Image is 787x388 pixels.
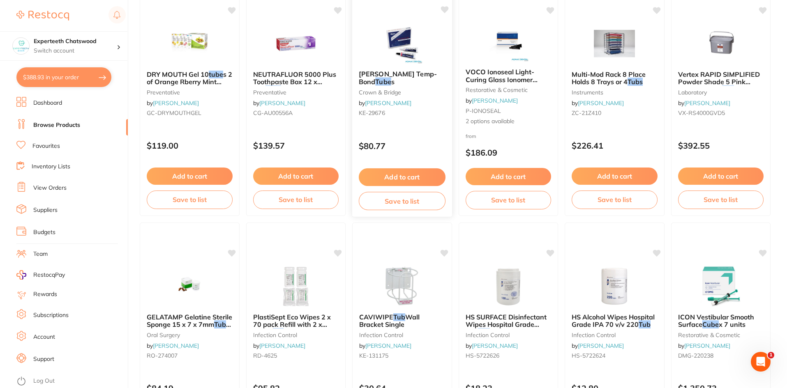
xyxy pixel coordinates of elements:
span: ICON Vestibular Smooth Surface [678,313,754,328]
button: Save to list [253,191,339,209]
small: oral surgery [147,332,233,338]
span: HS Alcohol Wipes Hospital Grade IPA 70 v/v 220 [572,313,655,328]
b: HS Alcohol Wipes Hospital Grade IPA 70 v/v 220 Tub [572,313,658,328]
button: Save to list [466,191,552,209]
em: Tub [639,320,651,328]
img: RestocqPay [16,270,26,280]
span: NEUTRAFLUOR 5000 Plus Toothpaste Box 12 x 56g [253,70,336,94]
h4: Experteeth Chatswood [34,37,117,46]
a: Account [33,333,55,341]
span: from [466,133,476,139]
button: Add to cart [466,168,552,185]
img: Vertex RAPID SIMPLIFIED Powder Shade 5 Pink Veined 4000g Tub [694,23,748,64]
p: $80.77 [359,141,445,151]
a: Browse Products [33,121,80,129]
a: [PERSON_NAME] [472,97,518,104]
span: HS-5722624 [572,352,605,359]
span: GC-DRYMOUTHGEL [147,109,201,117]
span: s 2 of Orange Rberry Mint FruitS Lem [147,70,232,94]
a: [PERSON_NAME] [365,99,411,107]
a: Dashboard [33,99,62,107]
span: by [359,99,411,107]
img: PlastiSept Eco Wipes 2 x 70 pack Refill with 2 x empty tub [269,266,323,307]
p: $186.09 [466,148,552,157]
small: preventative [253,89,339,96]
span: by [147,342,199,349]
em: Tube [375,78,391,86]
b: NEUTRAFLUOR 5000 Plus Toothpaste Box 12 x 56g Tubes [253,71,339,86]
small: instruments [572,89,658,96]
small: crown & bridge [359,89,445,95]
b: PlastiSept Eco Wipes 2 x 70 pack Refill with 2 x empty tub [253,313,339,328]
a: Inventory Lists [32,163,70,171]
small: infection control [253,332,339,338]
a: [PERSON_NAME] [259,342,305,349]
img: DRY MOUTH Gel 10 tubes 2 of Orange Rberry Mint FruitS Lem [163,23,216,64]
span: of 50 [147,320,232,336]
button: $388.93 in your order [16,67,111,87]
small: laboratory [678,89,764,96]
b: Kerr Temp-Bond Tubes [359,70,445,85]
button: Add to cart [359,168,445,186]
span: VX-RS4000GVD5 [678,109,725,117]
a: [PERSON_NAME] [684,99,730,107]
a: [PERSON_NAME] [365,342,411,349]
a: [PERSON_NAME] [153,99,199,107]
span: by [253,342,305,349]
b: VOCO Ionoseal Light-Curing Glass Ionomer Composite Liner [466,68,552,83]
em: Tub [478,328,490,336]
span: PlastiSept Eco Wipes 2 x 70 pack Refill with 2 x empty [253,313,331,336]
button: Add to cart [572,168,658,185]
a: View Orders [33,184,67,192]
a: Budgets [33,228,55,236]
img: Kerr Temp-Bond Tubes [375,22,429,64]
em: Tub [214,320,226,328]
img: HS SURFACE Disinfectant Wipes Hospital Grade 180 Tub [482,266,535,307]
b: HS SURFACE Disinfectant Wipes Hospital Grade 180 Tub [466,313,552,328]
span: KE-29676 [359,109,385,117]
b: ICON Vestibular Smooth Surface Cube x 7 units [678,313,764,328]
a: [PERSON_NAME] [153,342,199,349]
span: KE-131175 [359,352,388,359]
p: $226.41 [572,141,658,150]
button: Add to cart [147,168,233,185]
a: Rewards [33,290,57,298]
a: Team [33,250,48,258]
span: 2 options available [466,117,552,126]
img: ICON Vestibular Smooth Surface Cube x 7 units [694,266,748,307]
p: Switch account [34,47,117,55]
button: Add to cart [678,168,764,185]
span: Vertex RAPID SIMPLIFIED Powder Shade 5 Pink Veined 4000g [678,70,760,94]
em: Tub [722,85,734,94]
img: NEUTRAFLUOR 5000 Plus Toothpaste Box 12 x 56g Tubes [269,23,323,64]
img: CAVIWIPE Tub Wall Bracket Single [375,266,429,307]
span: [PERSON_NAME] Temp-Bond [359,70,437,86]
span: RD-4625 [253,352,277,359]
img: GELATAMP Gelatine Sterile Sponge 15 x 7 x 7mm Tub of 50 [163,266,216,307]
span: GELATAMP Gelatine Sterile Sponge 15 x 7 x 7mm [147,313,232,328]
a: [PERSON_NAME] [684,342,730,349]
span: DMG-220238 [678,352,713,359]
span: s [281,85,284,94]
em: tube [209,70,223,78]
em: Tubs [628,78,643,86]
iframe: Intercom live chat [751,352,771,372]
span: ZC-21Z410 [572,109,601,117]
button: Save to list [147,191,233,209]
small: restorative & cosmetic [678,332,764,338]
p: $392.55 [678,141,764,150]
button: Add to cart [253,168,339,185]
a: Restocq Logo [16,6,69,25]
span: by [678,99,730,107]
small: restorative & cosmetic [466,87,552,93]
small: preventative [147,89,233,96]
span: HS SURFACE Disinfectant Wipes Hospital Grade 180 [466,313,547,336]
b: Vertex RAPID SIMPLIFIED Powder Shade 5 Pink Veined 4000g Tub [678,71,764,86]
span: by [572,99,624,107]
em: tub [273,328,284,336]
button: Save to list [678,191,764,209]
span: Multi-Mod Rack 8 Place Holds 8 Trays or 4 [572,70,646,86]
button: Log Out [16,375,125,388]
span: by [572,342,624,349]
a: RestocqPay [16,270,65,280]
